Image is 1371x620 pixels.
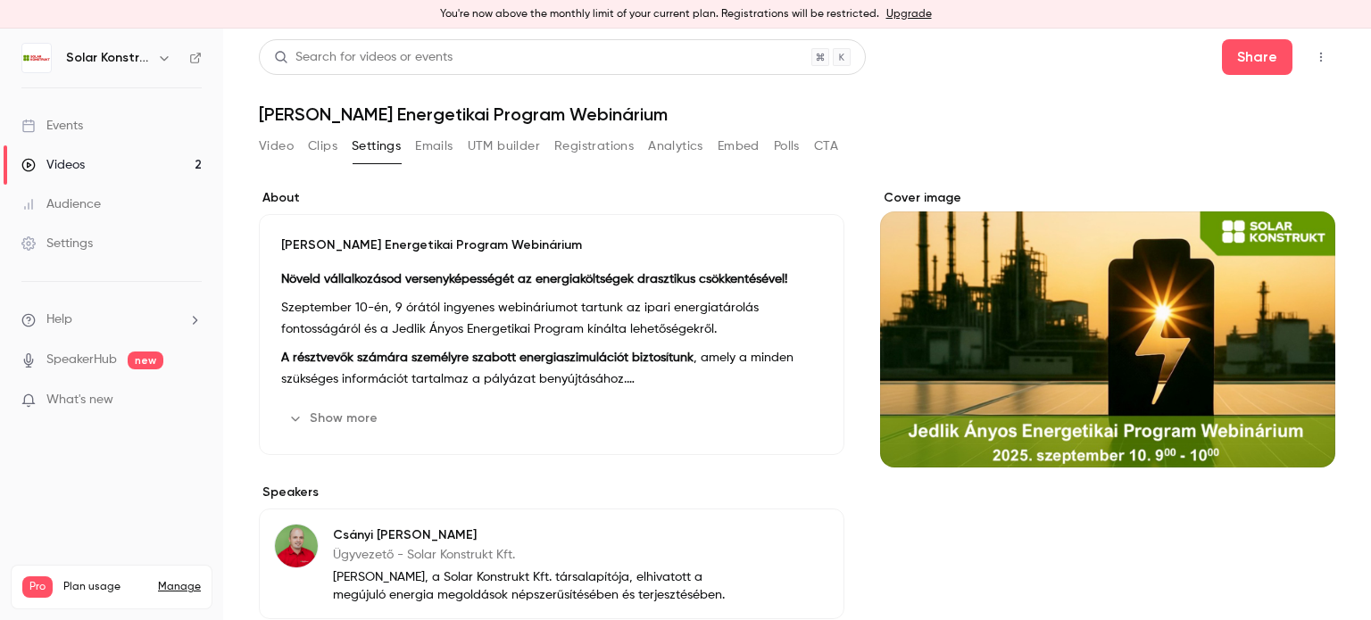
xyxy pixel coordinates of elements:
[281,351,694,364] strong: A résztvevők számára személyre szabott energiaszimulációt biztosítunk
[259,103,1335,125] h1: [PERSON_NAME] Energetikai Program Webinárium
[333,526,728,544] p: Csányi [PERSON_NAME]
[415,132,453,161] button: Emails
[774,132,800,161] button: Polls
[46,310,72,329] span: Help
[468,132,540,161] button: UTM builder
[880,189,1335,467] section: Cover image
[281,404,388,433] button: Show more
[281,347,822,390] p: , amely a minden szükséges információt tartalmaz a pályázat benyújtásához.
[180,393,202,409] iframe: Noticeable Trigger
[259,189,844,207] label: About
[66,49,150,67] h6: Solar Konstrukt Kft.
[886,7,932,21] a: Upgrade
[21,117,83,135] div: Events
[21,195,101,213] div: Audience
[259,484,844,501] label: Speakers
[46,351,117,369] a: SpeakerHub
[554,132,634,161] button: Registrations
[63,580,147,594] span: Plan usage
[275,525,318,567] img: Csányi Gábor
[21,156,85,174] div: Videos
[1307,43,1335,71] button: Top Bar Actions
[718,132,760,161] button: Embed
[880,189,1335,207] label: Cover image
[22,576,53,598] span: Pro
[274,48,453,67] div: Search for videos or events
[333,546,728,564] p: Ügyvezető - Solar Konstrukt Kft.
[46,391,113,409] span: What's new
[128,351,163,369] span: new
[281,236,822,254] p: [PERSON_NAME] Energetikai Program Webinárium
[648,132,703,161] button: Analytics
[352,132,401,161] button: Settings
[308,132,337,161] button: Clips
[281,297,822,340] p: Szeptember 10-én, 9 órától ingyenes webináriumot tartunk az ipari energiatárolás fontosságáról és...
[1222,39,1292,75] button: Share
[22,44,51,72] img: Solar Konstrukt Kft.
[814,132,838,161] button: CTA
[281,273,787,285] strong: Növeld vállalkozásod versenyképességét az energiaköltségek drasztikus csökkentésével!
[333,568,728,604] p: [PERSON_NAME], a Solar Konstrukt Kft. társalapítója, elhivatott a megújuló energia megoldások nép...
[21,235,93,252] div: Settings
[259,132,294,161] button: Video
[158,580,201,594] a: Manage
[21,310,202,329] li: help-dropdown-opener
[259,508,844,619] div: Csányi GáborCsányi [PERSON_NAME]Ügyvezető - Solar Konstrukt Kft.[PERSON_NAME], a Solar Konstrukt ...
